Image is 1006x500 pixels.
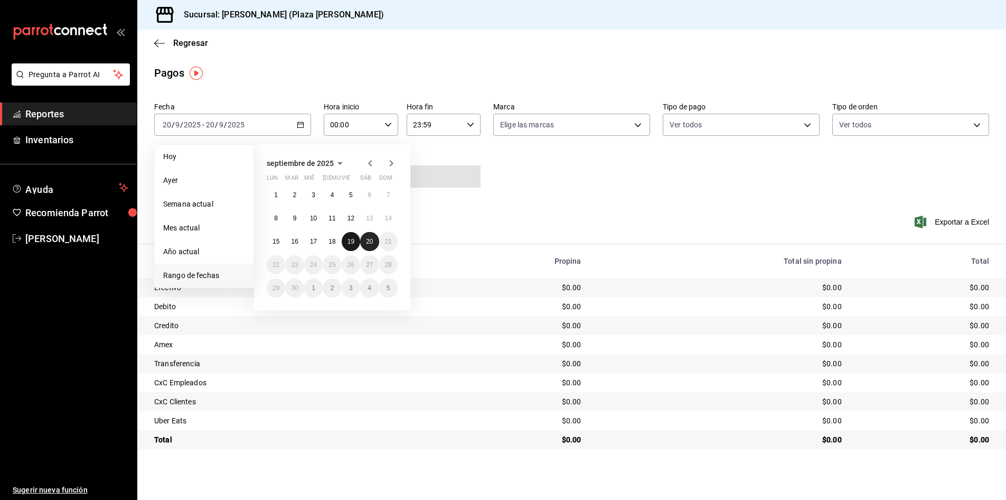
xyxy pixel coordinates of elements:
[598,415,842,426] div: $0.00
[267,186,285,205] button: 1 de septiembre de 2025
[267,159,334,168] span: septiembre de 2025
[342,186,360,205] button: 5 de septiembre de 2025
[598,377,842,388] div: $0.00
[180,121,183,129] span: /
[172,121,175,129] span: /
[293,191,297,199] abbr: 2 de septiembre de 2025
[387,191,390,199] abbr: 7 de septiembre de 2025
[859,339,989,350] div: $0.00
[227,121,245,129] input: ----
[285,279,304,298] button: 30 de septiembre de 2025
[163,151,245,162] span: Hoy
[154,396,428,407] div: CxC Clientes
[224,121,227,129] span: /
[304,279,323,298] button: 1 de octubre de 2025
[366,238,373,245] abbr: 20 de septiembre de 2025
[323,209,341,228] button: 11 de septiembre de 2025
[859,282,989,293] div: $0.00
[859,257,989,265] div: Total
[360,255,379,274] button: 27 de septiembre de 2025
[175,121,180,129] input: --
[360,279,379,298] button: 4 de octubre de 2025
[154,103,311,110] label: Fecha
[598,257,842,265] div: Total sin propina
[445,377,581,388] div: $0.00
[310,215,317,222] abbr: 10 de septiembre de 2025
[360,186,379,205] button: 6 de septiembre de 2025
[25,206,128,220] span: Recomienda Parrot
[219,121,224,129] input: --
[342,279,360,298] button: 3 de octubre de 2025
[312,191,315,199] abbr: 3 de septiembre de 2025
[154,301,428,312] div: Debito
[379,209,398,228] button: 14 de septiembre de 2025
[190,67,203,80] img: Tooltip marker
[445,434,581,445] div: $0.00
[291,238,298,245] abbr: 16 de septiembre de 2025
[407,103,481,110] label: Hora fin
[285,174,298,186] abbr: martes
[342,209,360,228] button: 12 de septiembre de 2025
[323,232,341,251] button: 18 de septiembre de 2025
[12,63,130,86] button: Pregunta a Parrot AI
[304,232,323,251] button: 17 de septiembre de 2025
[310,238,317,245] abbr: 17 de septiembre de 2025
[331,191,334,199] abbr: 4 de septiembre de 2025
[839,119,871,130] span: Ver todos
[366,215,373,222] abbr: 13 de septiembre de 2025
[29,69,114,80] span: Pregunta a Parrot AI
[304,186,323,205] button: 3 de septiembre de 2025
[328,215,335,222] abbr: 11 de septiembre de 2025
[175,8,384,21] h3: Sucursal: [PERSON_NAME] (Plaza [PERSON_NAME])
[445,320,581,331] div: $0.00
[163,246,245,257] span: Año actual
[173,38,208,48] span: Regresar
[342,174,350,186] abbr: viernes
[598,282,842,293] div: $0.00
[598,434,842,445] div: $0.00
[162,121,172,129] input: --
[285,186,304,205] button: 2 de septiembre de 2025
[368,284,371,292] abbr: 4 de octubre de 2025
[267,255,285,274] button: 22 de septiembre de 2025
[272,261,279,268] abbr: 22 de septiembre de 2025
[342,255,360,274] button: 26 de septiembre de 2025
[7,77,130,88] a: Pregunta a Parrot AI
[163,199,245,210] span: Semana actual
[445,358,581,369] div: $0.00
[323,174,385,186] abbr: jueves
[154,434,428,445] div: Total
[493,103,650,110] label: Marca
[598,301,842,312] div: $0.00
[291,284,298,292] abbr: 30 de septiembre de 2025
[13,485,128,496] span: Sugerir nueva función
[272,284,279,292] abbr: 29 de septiembre de 2025
[304,255,323,274] button: 24 de septiembre de 2025
[385,238,392,245] abbr: 21 de septiembre de 2025
[917,216,989,228] button: Exportar a Excel
[154,65,184,81] div: Pagos
[663,103,820,110] label: Tipo de pago
[347,215,354,222] abbr: 12 de septiembre de 2025
[342,232,360,251] button: 19 de septiembre de 2025
[366,261,373,268] abbr: 27 de septiembre de 2025
[500,119,554,130] span: Elige las marcas
[304,209,323,228] button: 10 de septiembre de 2025
[323,255,341,274] button: 25 de septiembre de 2025
[205,121,215,129] input: --
[859,415,989,426] div: $0.00
[349,284,353,292] abbr: 3 de octubre de 2025
[267,157,346,170] button: septiembre de 2025
[163,223,245,234] span: Mes actual
[267,174,278,186] abbr: lunes
[274,215,278,222] abbr: 8 de septiembre de 2025
[215,121,218,129] span: /
[445,396,581,407] div: $0.00
[116,27,125,36] button: open_drawer_menu
[387,284,390,292] abbr: 5 de octubre de 2025
[445,301,581,312] div: $0.00
[285,209,304,228] button: 9 de septiembre de 2025
[379,232,398,251] button: 21 de septiembre de 2025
